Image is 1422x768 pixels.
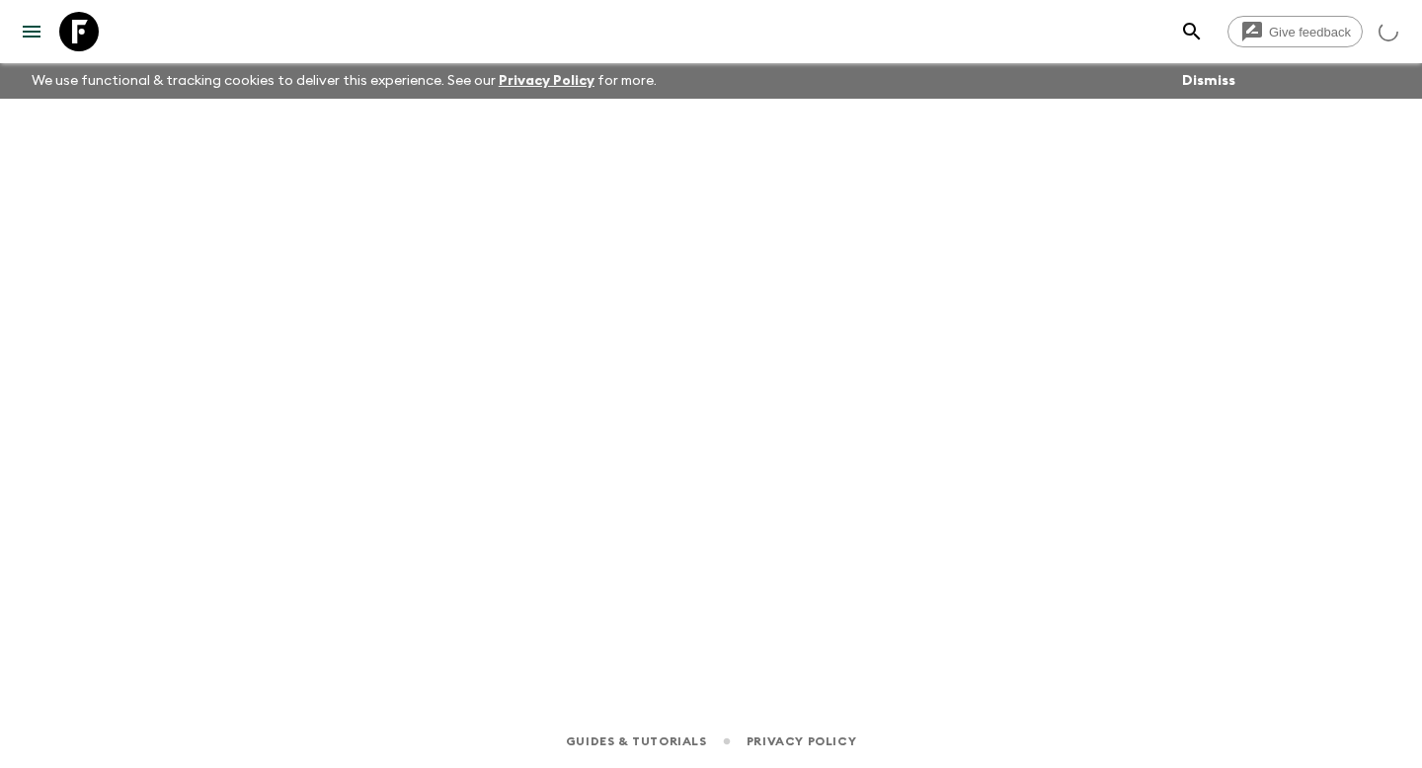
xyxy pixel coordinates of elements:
a: Give feedback [1227,16,1363,47]
a: Privacy Policy [747,730,856,752]
button: menu [12,12,51,51]
p: We use functional & tracking cookies to deliver this experience. See our for more. [24,63,665,99]
button: Dismiss [1177,67,1240,95]
a: Privacy Policy [499,74,594,88]
button: search adventures [1172,12,1212,51]
span: Give feedback [1258,25,1362,39]
a: Guides & Tutorials [566,730,707,752]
